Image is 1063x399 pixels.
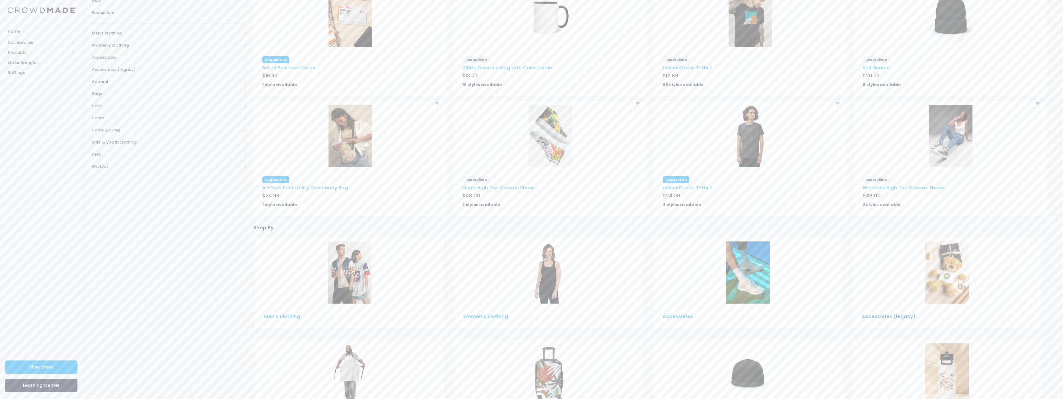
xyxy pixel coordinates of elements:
a: White Ceramic Mug with Color Inside [462,64,552,71]
span: 48.00 [866,192,881,199]
span: Suggested [663,176,690,183]
span: Pets [92,151,242,158]
span: Kids' & youth clothing [92,139,242,145]
img: Logo [8,7,75,13]
a: Women's clothing [463,313,508,320]
span: 13.07 [465,72,478,79]
a: Men's clothing [264,313,300,320]
div: $ [262,192,438,201]
a: Women's High Top Canvas Shoes [863,184,944,191]
span: Bestsellers [863,176,890,183]
span: Home [8,28,75,34]
strong: 2 styles available [863,202,900,208]
span: 24.96 [265,192,279,199]
strong: 85 styles available [663,82,703,88]
a: Learning Center [5,379,77,392]
span: Suggested [262,176,289,183]
div: $ [663,72,838,81]
strong: 6 styles available [863,82,901,88]
span: Learning Center [23,382,60,388]
span: 20.72 [866,72,880,79]
span: Bestsellers [462,176,490,183]
a: View Store [5,360,77,374]
span: 24.09 [666,192,680,199]
span: 48.00 [465,192,480,199]
a: Set of Business Cards [262,64,315,71]
span: Accessories [92,54,242,61]
strong: 1 style available [262,202,297,208]
a: Accessories (legacy) [862,313,916,320]
span: Women's clothing [92,42,242,48]
a: Knit Beanie [863,64,889,71]
span: Products [8,49,69,56]
div: $ [262,72,438,81]
strong: 4 styles available [663,202,701,208]
div: $ [462,72,638,81]
span: Bestsellers [863,56,890,63]
div: $ [462,192,638,201]
span: View Store [29,364,54,370]
span: Wall Art [92,163,242,170]
a: Unisex Denim T-Shirt [663,184,712,191]
span: Settings [8,70,75,76]
span: Dashboards [8,39,69,46]
span: Hats [92,103,242,109]
span: Accessories (legacy) [92,66,242,73]
strong: 2 styles available [462,202,500,208]
span: 16.92 [265,72,277,79]
a: Men's High Top Canvas Shoes [462,184,535,191]
span: Bestsellers [92,10,247,16]
a: All-Over Print Utility Crossbody Bag [262,184,348,191]
div: $ [663,192,838,201]
span: Bags [92,91,242,97]
strong: 1 style available [262,82,297,88]
a: Accessories [663,313,693,320]
a: Unisex Staple T-Shirt [663,64,712,71]
div: $ [863,72,1038,81]
span: Order Samples [8,60,75,66]
span: 12.89 [666,72,678,79]
div: Shop By [253,221,1048,232]
span: Home & living [92,127,242,133]
div: $ [863,192,1038,201]
span: Home [92,115,242,121]
span: Bestsellers [462,56,490,63]
strong: 10 styles available [462,82,502,88]
span: Apparel [92,79,242,85]
span: Men's clothing [92,30,242,36]
span: Bestsellers [663,56,690,63]
a: Bestsellers [92,7,247,19]
span: Suggested [262,56,289,63]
